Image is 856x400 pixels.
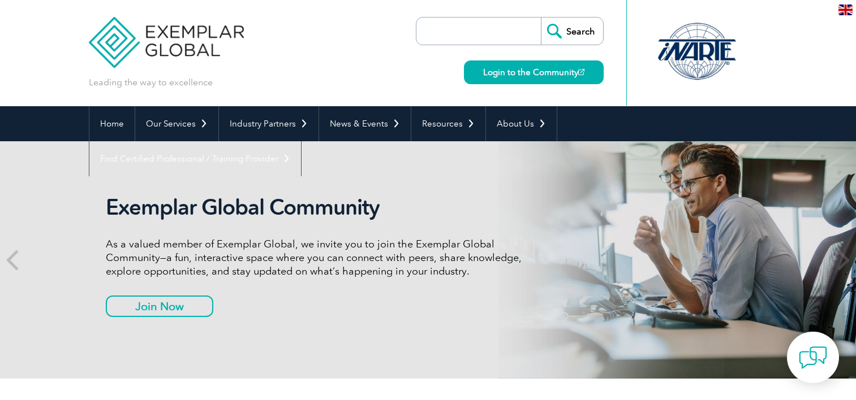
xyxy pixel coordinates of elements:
a: Industry Partners [219,106,319,141]
a: News & Events [319,106,411,141]
a: Our Services [135,106,218,141]
p: Leading the way to excellence [89,76,213,89]
a: About Us [486,106,557,141]
a: Resources [411,106,485,141]
input: Search [541,18,603,45]
img: en [838,5,853,15]
img: contact-chat.png [799,344,827,372]
img: open_square.png [578,69,584,75]
a: Find Certified Professional / Training Provider [89,141,301,176]
p: As a valued member of Exemplar Global, we invite you to join the Exemplar Global Community—a fun,... [106,237,530,278]
h2: Exemplar Global Community [106,194,530,220]
a: Home [89,106,135,141]
a: Login to the Community [464,60,604,84]
a: Join Now [106,295,213,317]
